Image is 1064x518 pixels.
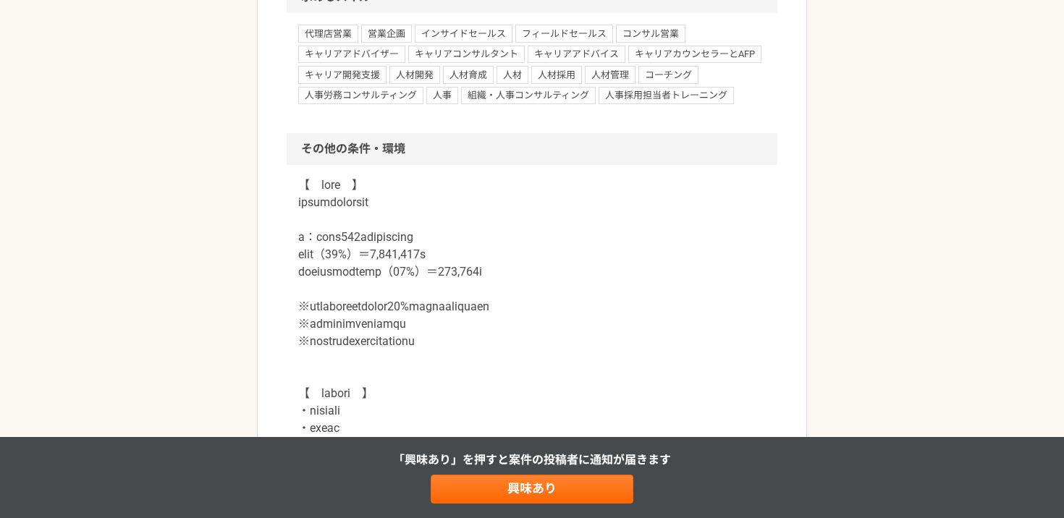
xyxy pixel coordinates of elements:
[616,25,685,42] span: コンサル営業
[461,87,596,104] span: 組織・人事コンサルティング
[426,87,458,104] span: 人事
[638,66,698,83] span: コーチング
[298,25,358,42] span: 代理店営業
[599,87,734,104] span: 人事採用担当者トレーニング
[531,66,582,83] span: 人材採用
[389,66,440,83] span: 人材開発
[287,133,777,165] h2: その他の条件・環境
[431,475,633,504] a: 興味あり
[361,25,412,42] span: 営業企画
[298,46,405,63] span: キャリアアドバイザー
[497,66,528,83] span: 人材
[628,46,761,63] span: キャリアカウンセラーとAFP
[443,66,494,83] span: 人材育成
[415,25,512,42] span: インサイドセールス
[528,46,625,63] span: キャリアアドバイス
[585,66,636,83] span: 人材管理
[298,87,423,104] span: 人事労務コンサルティング
[298,66,387,83] span: キャリア開発支援
[408,46,525,63] span: キャリアコンサルタント
[515,25,613,42] span: フィールドセールス
[393,451,671,469] p: 「興味あり」を押すと 案件の投稿者に通知が届きます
